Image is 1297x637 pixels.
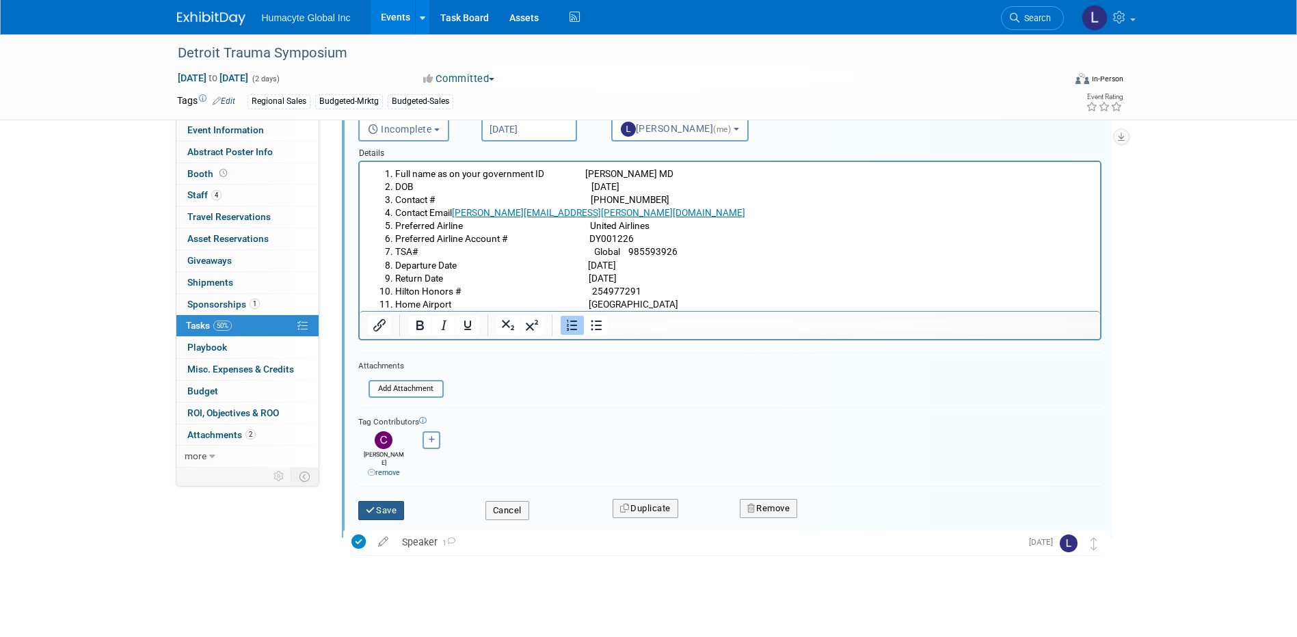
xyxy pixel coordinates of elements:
[206,72,219,83] span: to
[187,407,279,418] span: ROI, Objectives & ROO
[250,299,260,309] span: 1
[456,316,479,335] button: Underline
[176,272,319,293] a: Shipments
[176,446,319,467] a: more
[713,124,731,134] span: (me)
[1019,13,1051,23] span: Search
[187,429,256,440] span: Attachments
[185,450,206,461] span: more
[418,72,500,86] button: Committed
[368,124,432,135] span: Incomplete
[267,467,291,485] td: Personalize Event Tab Strip
[368,316,391,335] button: Insert/edit link
[561,316,584,335] button: Numbered list
[187,277,233,288] span: Shipments
[187,342,227,353] span: Playbook
[176,381,319,402] a: Budget
[585,316,608,335] button: Bullet list
[187,124,264,135] span: Event Information
[358,141,1101,161] div: Details
[187,255,232,266] span: Giveaways
[1091,74,1123,84] div: In-Person
[1060,534,1078,552] img: Linda Hamilton
[983,71,1124,92] div: Event Format
[291,467,319,485] td: Toggle Event Tabs
[251,74,280,83] span: (2 days)
[187,189,222,200] span: Staff
[187,385,218,396] span: Budget
[360,162,1100,311] iframe: Rich Text Area
[395,530,1021,554] div: Speaker
[187,233,269,244] span: Asset Reservations
[621,123,734,134] span: [PERSON_NAME]
[362,449,406,478] div: [PERSON_NAME]
[611,117,749,141] button: [PERSON_NAME](me)
[176,337,319,358] a: Playbook
[187,299,260,310] span: Sponsorships
[496,316,520,335] button: Subscript
[358,360,444,372] div: Attachments
[213,321,232,331] span: 50%
[358,414,1101,428] div: Tag Contributors
[176,228,319,249] a: Asset Reservations
[176,120,319,141] a: Event Information
[187,211,271,222] span: Travel Reservations
[388,94,453,109] div: Budgeted-Sales
[432,316,455,335] button: Italic
[217,168,230,178] span: Booth not reserved yet
[187,168,230,179] span: Booth
[315,94,383,109] div: Budgeted-Mrktg
[176,185,319,206] a: Staff4
[186,320,232,331] span: Tasks
[176,141,319,163] a: Abstract Poster Info
[1091,537,1097,550] i: Move task
[176,163,319,185] a: Booth
[1029,537,1060,547] span: [DATE]
[176,250,319,271] a: Giveaways
[211,190,222,200] span: 4
[408,316,431,335] button: Bold
[613,499,678,518] button: Duplicate
[740,499,798,518] button: Remove
[1086,94,1123,100] div: Event Rating
[481,117,577,141] input: Due Date
[368,468,400,477] a: remove
[1075,73,1089,84] img: Format-Inperson.png
[176,359,319,380] a: Misc. Expenses & Credits
[177,72,249,84] span: [DATE] [DATE]
[176,294,319,315] a: Sponsorships1
[485,501,529,520] button: Cancel
[176,424,319,446] a: Attachments2
[187,146,273,157] span: Abstract Poster Info
[358,501,405,520] button: Save
[177,94,235,109] td: Tags
[1001,6,1064,30] a: Search
[213,96,235,106] a: Edit
[438,539,455,547] span: 1
[176,315,319,336] a: Tasks50%
[371,536,395,548] a: edit
[520,316,544,335] button: Superscript
[173,41,1043,66] div: Detroit Trauma Symposium
[248,94,310,109] div: Regional Sales
[176,403,319,424] a: ROI, Objectives & ROO
[358,117,449,141] button: Incomplete
[176,206,319,228] a: Travel Reservations
[177,12,245,25] img: ExhibitDay
[1082,5,1108,31] img: Linda Hamilton
[375,431,392,449] img: Carlos Martin Colindres
[245,429,256,439] span: 2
